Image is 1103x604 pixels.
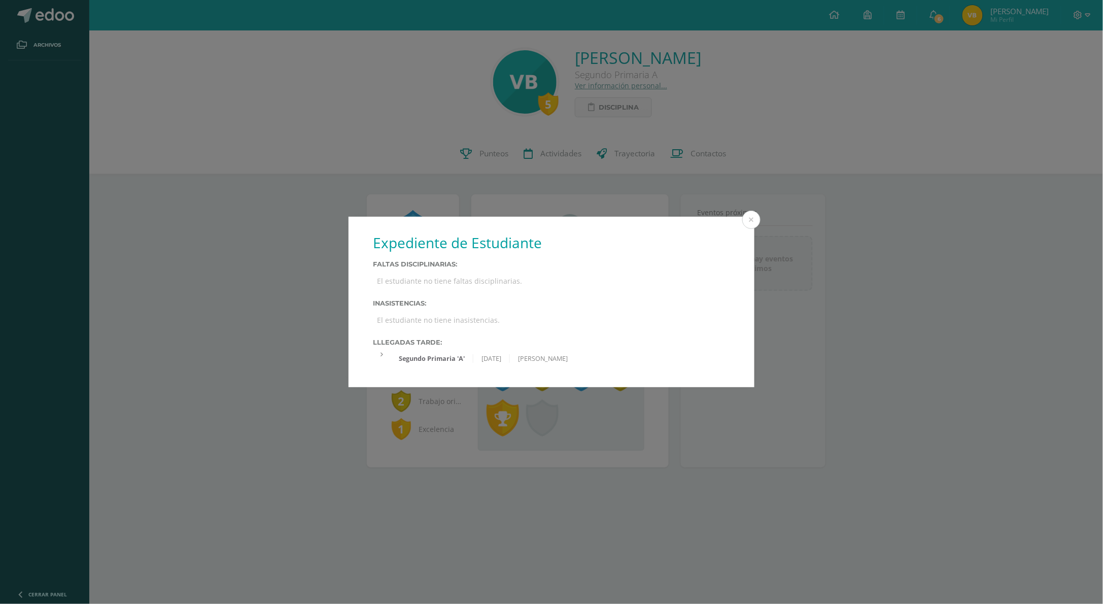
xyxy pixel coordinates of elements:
label: Inasistencias: [373,299,730,307]
div: El estudiante no tiene faltas disciplinarias. [373,272,730,290]
div: [PERSON_NAME] [510,354,576,363]
button: Close (Esc) [742,211,761,229]
div: Segundo Primaria 'A' [391,354,473,363]
h1: Expediente de Estudiante [373,233,730,252]
div: [DATE] [473,354,510,363]
div: El estudiante no tiene inasistencias. [373,311,730,329]
label: Faltas Disciplinarias: [373,260,730,268]
label: Lllegadas tarde: [373,339,730,346]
